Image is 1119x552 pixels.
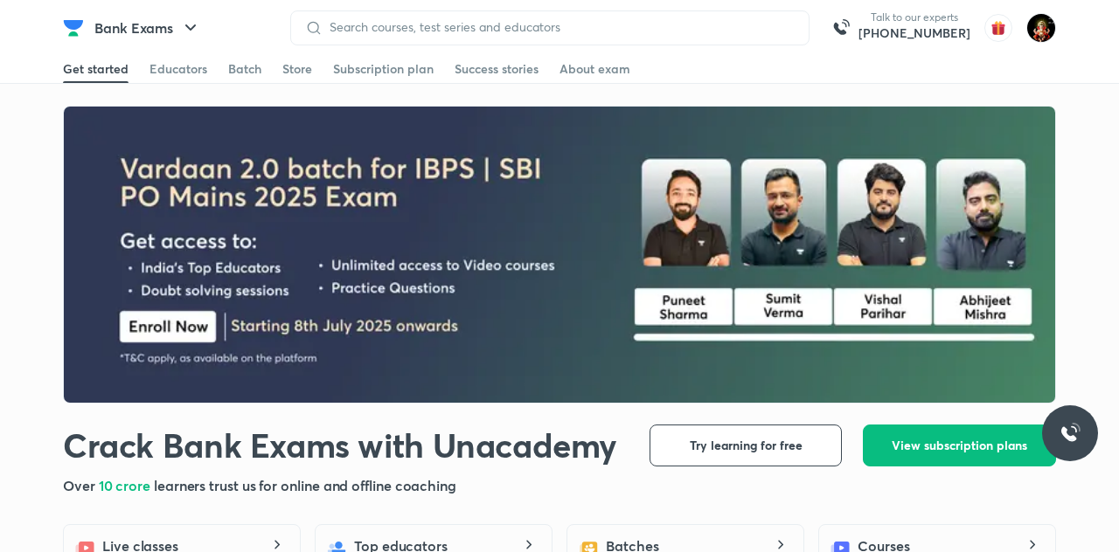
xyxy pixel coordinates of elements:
p: Talk to our experts [858,10,970,24]
img: ttu [1060,423,1081,444]
span: learners trust us for online and offline coaching [154,476,456,494]
span: Try learning for free [690,437,803,454]
span: View subscription plans [892,437,1027,454]
button: View subscription plans [863,424,1056,466]
a: Get started [63,55,129,83]
div: Educators [149,60,207,78]
a: Educators [149,55,207,83]
h1: Crack Bank Exams with Unacademy [63,424,617,465]
span: 10 crore [99,476,154,494]
span: Over [63,476,99,494]
div: Get started [63,60,129,78]
div: Store [282,60,312,78]
div: About exam [559,60,630,78]
img: Priyanka Gurjar [1026,13,1056,43]
a: About exam [559,55,630,83]
button: Try learning for free [650,424,842,466]
div: Success stories [455,60,539,78]
a: Subscription plan [333,55,434,83]
button: Bank Exams [84,10,212,45]
a: Batch [228,55,261,83]
input: Search courses, test series and educators [323,20,795,34]
img: avatar [984,14,1012,42]
a: Success stories [455,55,539,83]
img: call-us [824,10,858,45]
div: Subscription plan [333,60,434,78]
a: [PHONE_NUMBER] [858,24,970,42]
a: Store [282,55,312,83]
img: Company Logo [63,17,84,38]
div: Batch [228,60,261,78]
